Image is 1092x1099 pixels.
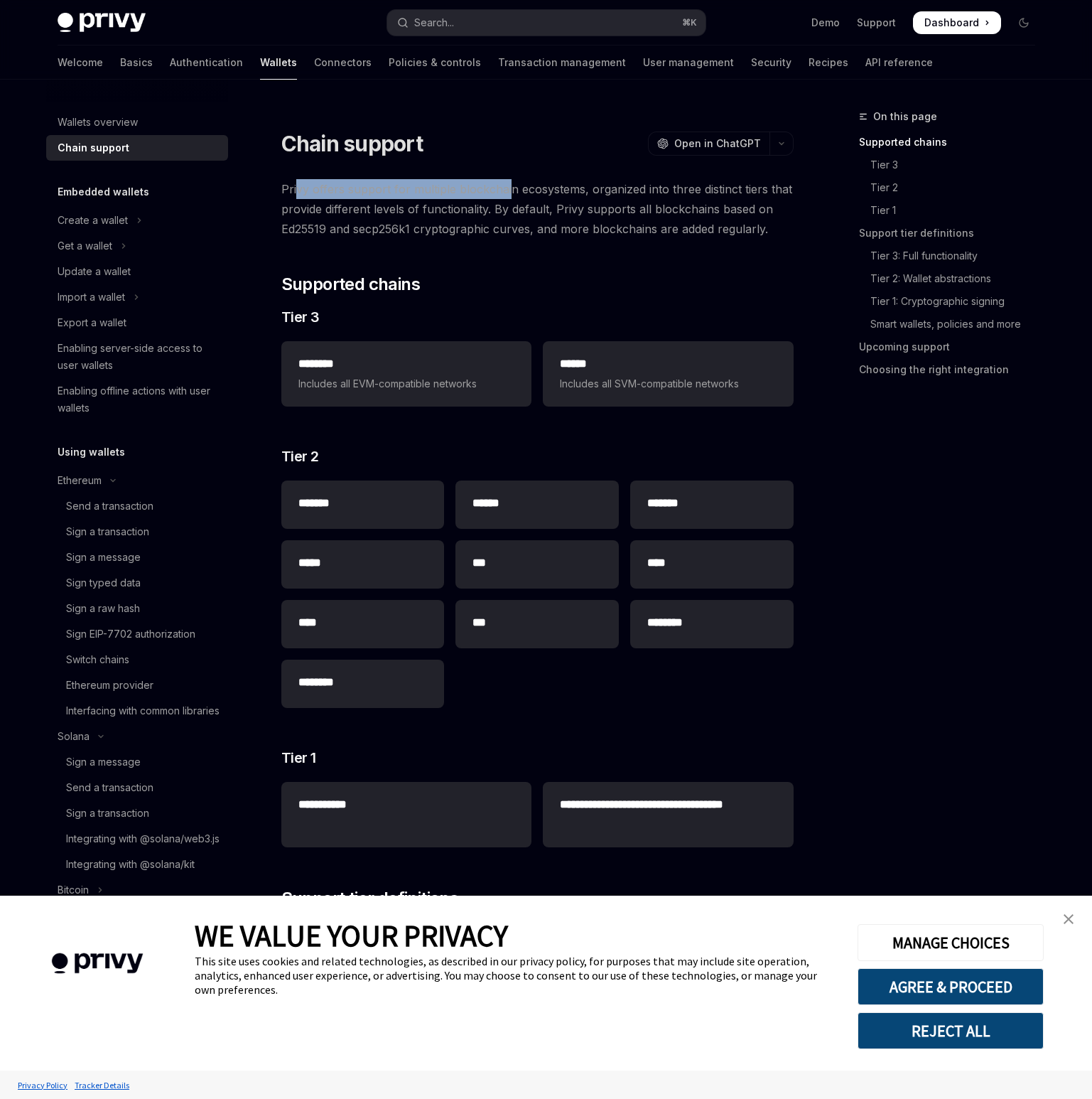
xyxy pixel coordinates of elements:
[66,805,149,822] div: Sign a transaction
[858,1012,1044,1049] button: REJECT ALL
[58,114,138,131] div: Wallets overview
[58,237,112,254] div: Get a wallet
[46,310,228,336] a: Export a wallet
[195,954,836,997] div: This site uses cookies and related technologies, as described in our privacy policy, for purposes...
[21,933,173,995] img: company logo
[46,570,228,596] a: Sign typed data
[859,199,1047,222] a: Tier 1
[809,45,848,80] a: Recipes
[66,754,141,771] div: Sign a message
[387,10,706,36] button: Open search
[66,574,141,591] div: Sign typed data
[281,748,316,768] span: Tier 1
[859,358,1047,381] a: Choosing the right integration
[858,968,1044,1005] button: AGREE & PROCEED
[170,45,243,80] a: Authentication
[811,16,840,30] a: Demo
[46,852,228,877] a: Integrating with @solana/kit
[66,523,149,540] div: Sign a transaction
[195,917,508,954] span: WE VALUE YOUR PRIVACY
[66,677,153,694] div: Ethereum provider
[46,493,228,519] a: Send a transaction
[858,924,1044,961] button: MANAGE CHOICES
[281,131,423,156] h1: Chain support
[46,647,228,672] a: Switch chains
[46,698,228,724] a: Interfacing with common libraries
[46,208,228,233] button: Toggle Create a wallet section
[1012,11,1035,34] button: Toggle dark mode
[58,314,126,331] div: Export a wallet
[281,446,319,466] span: Tier 2
[560,375,776,392] span: Includes all SVM-compatible networks
[1064,914,1074,924] img: close banner
[389,45,481,80] a: Policies & controls
[859,154,1047,176] a: Tier 3
[66,702,220,719] div: Interfacing with common libraries
[66,856,195,873] div: Integrating with @solana/kit
[46,877,228,903] button: Toggle Bitcoin section
[58,289,125,306] div: Import a wallet
[46,621,228,647] a: Sign EIP-7702 authorization
[857,16,896,30] a: Support
[281,307,320,327] span: Tier 3
[14,1073,71,1098] a: Privacy Policy
[46,259,228,284] a: Update a wallet
[46,672,228,698] a: Ethereum provider
[46,468,228,493] button: Toggle Ethereum section
[71,1073,133,1098] a: Tracker Details
[46,233,228,259] button: Toggle Get a wallet section
[46,336,228,378] a: Enabling server-side access to user wallets
[298,375,514,392] span: Includes all EVM-compatible networks
[58,472,102,489] div: Ethereum
[260,45,297,80] a: Wallets
[281,273,420,296] span: Supported chains
[46,284,228,310] button: Toggle Import a wallet section
[648,132,769,156] button: Open in ChatGPT
[46,378,228,421] a: Enabling offline actions with user wallets
[643,45,734,80] a: User management
[865,45,933,80] a: API reference
[58,728,90,745] div: Solana
[682,17,697,28] span: ⌘ K
[66,498,153,515] div: Send a transaction
[924,16,979,30] span: Dashboard
[46,800,228,826] a: Sign a transaction
[66,779,153,796] div: Send a transaction
[66,651,129,668] div: Switch chains
[46,519,228,545] a: Sign a transaction
[58,444,125,461] h5: Using wallets
[46,749,228,775] a: Sign a message
[859,176,1047,199] a: Tier 2
[859,222,1047,245] a: Support tier definitions
[58,382,220,417] div: Enabling offline actions with user wallets
[859,336,1047,358] a: Upcoming support
[46,775,228,800] a: Send a transaction
[543,341,793,407] a: **** *Includes all SVM-compatible networks
[281,179,794,239] span: Privy offers support for multiple blockchain ecosystems, organized into three distinct tiers that...
[58,45,103,80] a: Welcome
[859,313,1047,336] a: Smart wallets, policies and more
[1054,905,1083,933] a: close banner
[58,13,146,33] img: dark logo
[58,212,128,229] div: Create a wallet
[859,245,1047,267] a: Tier 3: Full functionality
[751,45,791,80] a: Security
[674,136,761,151] span: Open in ChatGPT
[314,45,372,80] a: Connectors
[58,340,220,374] div: Enabling server-side access to user wallets
[66,600,140,617] div: Sign a raw hash
[414,14,454,31] div: Search...
[859,290,1047,313] a: Tier 1: Cryptographic signing
[58,263,131,280] div: Update a wallet
[46,596,228,621] a: Sign a raw hash
[281,341,531,407] a: **** ***Includes all EVM-compatible networks
[46,135,228,161] a: Chain support
[66,549,141,566] div: Sign a message
[46,724,228,749] button: Toggle Solana section
[58,183,149,200] h5: Embedded wallets
[913,11,1001,34] a: Dashboard
[66,626,195,643] div: Sign EIP-7702 authorization
[120,45,153,80] a: Basics
[281,887,459,910] span: Support tier definitions
[46,826,228,852] a: Integrating with @solana/web3.js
